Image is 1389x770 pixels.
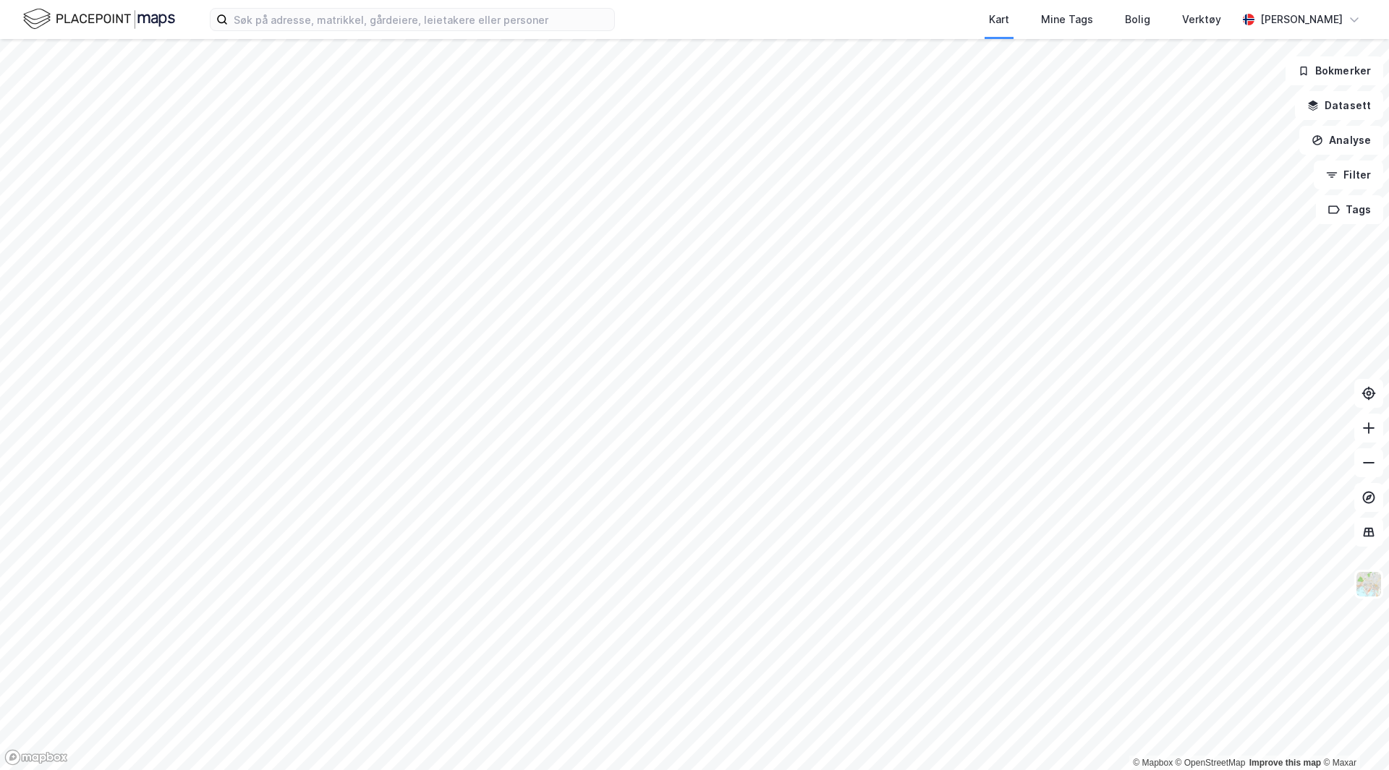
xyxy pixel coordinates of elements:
[1125,11,1150,28] div: Bolig
[1317,701,1389,770] iframe: Chat Widget
[1355,570,1382,598] img: Z
[989,11,1009,28] div: Kart
[228,9,614,30] input: Søk på adresse, matrikkel, gårdeiere, leietakere eller personer
[1299,126,1383,155] button: Analyse
[1249,758,1321,768] a: Improve this map
[1286,56,1383,85] button: Bokmerker
[1182,11,1221,28] div: Verktøy
[1295,91,1383,120] button: Datasett
[1176,758,1246,768] a: OpenStreetMap
[23,7,175,32] img: logo.f888ab2527a4732fd821a326f86c7f29.svg
[1133,758,1173,768] a: Mapbox
[4,749,68,766] a: Mapbox homepage
[1260,11,1343,28] div: [PERSON_NAME]
[1314,161,1383,189] button: Filter
[1316,195,1383,224] button: Tags
[1317,701,1389,770] div: Kontrollprogram for chat
[1041,11,1093,28] div: Mine Tags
